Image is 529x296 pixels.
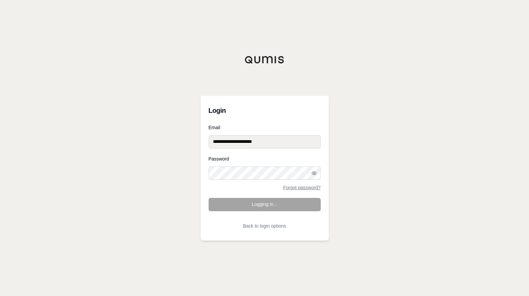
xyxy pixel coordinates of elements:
[209,125,321,130] label: Email
[245,56,285,64] img: Qumis
[209,157,321,161] label: Password
[209,219,321,233] button: Back to login options
[283,185,320,190] a: Forgot password?
[209,104,321,117] h3: Login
